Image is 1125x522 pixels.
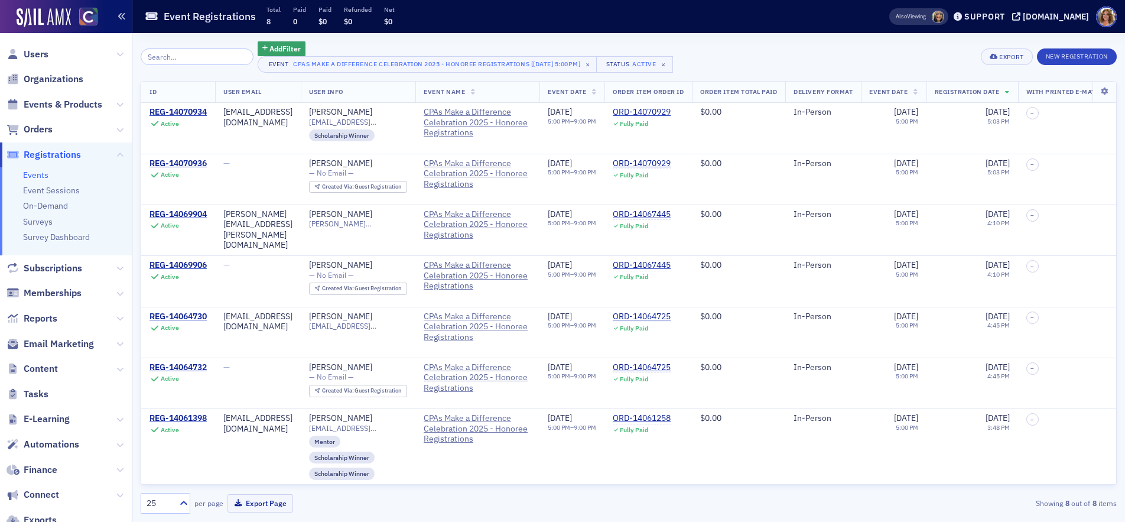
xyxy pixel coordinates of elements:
[344,5,372,14] p: Refunded
[896,117,918,125] time: 5:00 PM
[258,56,598,73] button: EventCPAs Make a Difference Celebration 2025 - Honoree Registrations [[DATE] 5:00pm]×
[986,260,1010,270] span: [DATE]
[574,117,596,125] time: 9:00 PM
[269,43,301,54] span: Add Filter
[964,11,1005,22] div: Support
[309,158,372,169] a: [PERSON_NAME]
[548,270,570,278] time: 5:00 PM
[309,468,375,479] div: Scholarship Winner
[309,312,372,322] a: [PERSON_NAME]
[149,107,207,118] a: REG-14070934
[799,498,1117,508] div: Showing out of items
[794,209,853,220] div: In-Person
[613,107,671,118] a: ORD-14070929
[309,271,354,280] span: — No Email —
[6,463,57,476] a: Finance
[161,324,179,332] div: Active
[23,232,90,242] a: Survey Dashboard
[6,148,81,161] a: Registrations
[24,73,83,86] span: Organizations
[149,209,207,220] div: REG-14069904
[596,56,673,73] button: StatusActive×
[894,209,918,219] span: [DATE]
[424,312,531,343] a: CPAs Make a Difference Celebration 2025 - Honoree Registrations
[548,372,570,380] time: 5:00 PM
[613,362,671,373] a: ORD-14064725
[896,423,918,432] time: 5:00 PM
[6,338,94,351] a: Email Marketing
[194,498,223,508] label: per page
[24,438,79,451] span: Automations
[161,120,179,128] div: Active
[309,118,407,127] span: [EMAIL_ADDRESS][DOMAIN_NAME]
[700,413,721,423] span: $0.00
[149,260,207,271] div: REG-14069906
[548,117,570,125] time: 5:00 PM
[574,168,596,176] time: 9:00 PM
[293,17,297,26] span: 0
[896,321,918,329] time: 5:00 PM
[424,209,531,241] a: CPAs Make a Difference Celebration 2025 - Honoree Registrations
[24,98,102,111] span: Events & Products
[424,107,531,138] a: CPAs Make a Difference Celebration 2025 - Honoree Registrations
[999,54,1023,60] div: Export
[1096,7,1117,27] span: Profile
[574,423,596,432] time: 9:00 PM
[548,271,596,278] div: –
[605,60,630,68] div: Status
[987,219,1010,227] time: 4:10 PM
[6,488,59,501] a: Connect
[266,60,291,68] div: Event
[293,5,306,14] p: Paid
[981,48,1032,65] button: Export
[424,413,531,445] a: CPAs Make a Difference Celebration 2025 - Honoree Registrations
[309,260,372,271] a: [PERSON_NAME]
[548,424,596,432] div: –
[309,209,372,220] a: [PERSON_NAME]
[700,87,777,96] span: Order Item Total Paid
[620,325,648,332] div: Fully Paid
[23,185,80,196] a: Event Sessions
[223,107,292,128] div: [EMAIL_ADDRESS][DOMAIN_NAME]
[322,286,402,292] div: Guest Registration
[1030,161,1034,168] span: –
[894,260,918,270] span: [DATE]
[309,107,372,118] a: [PERSON_NAME]
[6,48,48,61] a: Users
[894,106,918,117] span: [DATE]
[293,58,580,70] div: CPAs Make a Difference Celebration 2025 - Honoree Registrations [[DATE] 5:00pm]
[141,48,253,65] input: Search…
[1037,50,1117,61] a: New Registration
[620,426,648,434] div: Fully Paid
[23,200,68,211] a: On-Demand
[896,12,907,20] div: Also
[613,158,671,169] a: ORD-14070929
[548,158,572,168] span: [DATE]
[700,260,721,270] span: $0.00
[613,413,671,424] div: ORD-14061258
[613,87,684,96] span: Order Item Order ID
[986,413,1010,423] span: [DATE]
[548,106,572,117] span: [DATE]
[344,17,352,26] span: $0
[309,362,372,373] a: [PERSON_NAME]
[613,312,671,322] a: ORD-14064725
[309,129,375,141] div: Scholarship Winner
[548,311,572,322] span: [DATE]
[309,436,340,448] div: Mentor
[223,260,230,270] span: —
[987,423,1010,432] time: 3:48 PM
[548,168,570,176] time: 5:00 PM
[24,312,57,325] span: Reports
[794,158,853,169] div: In-Person
[309,452,375,463] div: Scholarship Winner
[6,262,82,275] a: Subscriptions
